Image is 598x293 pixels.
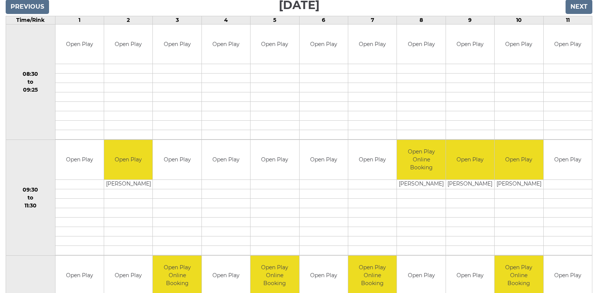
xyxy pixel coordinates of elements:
[251,140,299,179] td: Open Play
[6,16,55,24] td: Time/Rink
[6,140,55,256] td: 09:30 to 11:30
[446,25,494,64] td: Open Play
[55,16,104,24] td: 1
[251,25,299,64] td: Open Play
[201,16,250,24] td: 4
[299,16,348,24] td: 6
[202,140,250,179] td: Open Play
[104,140,152,179] td: Open Play
[544,25,592,64] td: Open Play
[397,140,445,179] td: Open Play Online Booking
[153,25,201,64] td: Open Play
[104,25,152,64] td: Open Play
[104,179,152,189] td: [PERSON_NAME]
[153,140,201,179] td: Open Play
[544,140,592,179] td: Open Play
[6,24,55,140] td: 08:30 to 09:25
[543,16,592,24] td: 11
[348,140,397,179] td: Open Play
[446,179,494,189] td: [PERSON_NAME]
[55,25,104,64] td: Open Play
[495,25,543,64] td: Open Play
[348,25,397,64] td: Open Play
[446,140,494,179] td: Open Play
[397,25,445,64] td: Open Play
[300,140,348,179] td: Open Play
[446,16,494,24] td: 9
[397,16,446,24] td: 8
[348,16,397,24] td: 7
[495,16,543,24] td: 10
[153,16,201,24] td: 3
[300,25,348,64] td: Open Play
[202,25,250,64] td: Open Play
[55,140,104,179] td: Open Play
[495,140,543,179] td: Open Play
[104,16,153,24] td: 2
[251,16,299,24] td: 5
[495,179,543,189] td: [PERSON_NAME]
[397,179,445,189] td: [PERSON_NAME]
